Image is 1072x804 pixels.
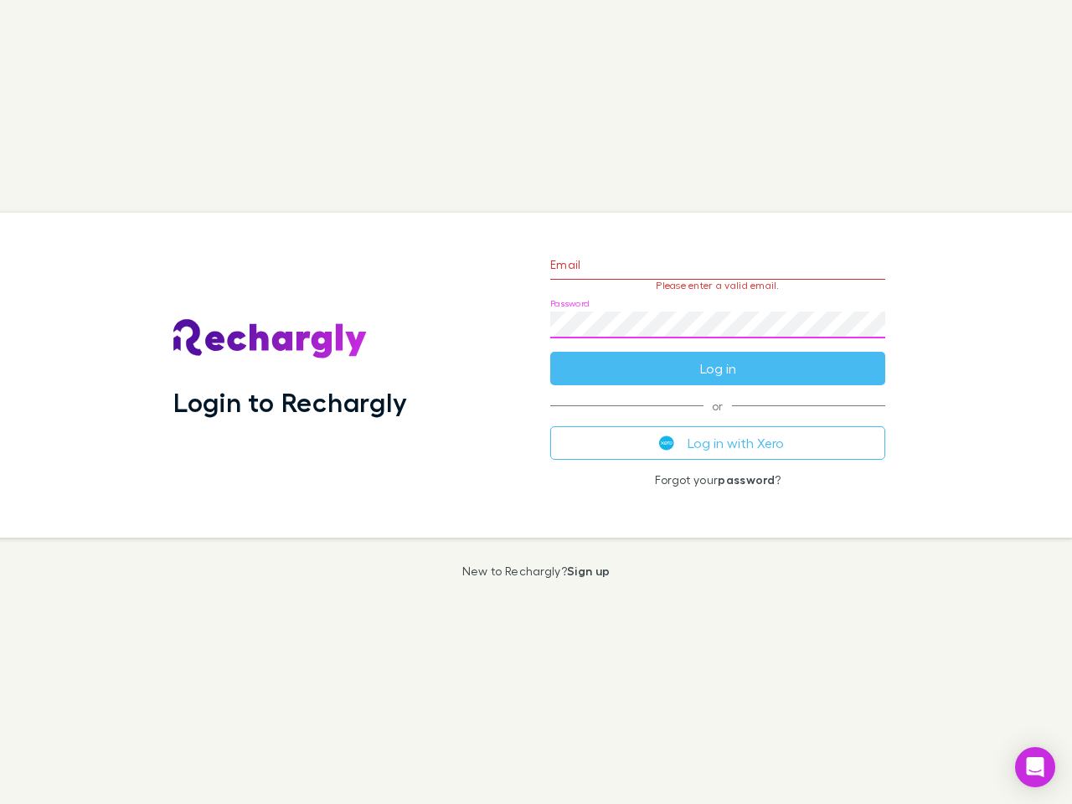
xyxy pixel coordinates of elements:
[550,352,885,385] button: Log in
[567,564,610,578] a: Sign up
[550,297,590,310] label: Password
[550,280,885,291] p: Please enter a valid email.
[462,564,611,578] p: New to Rechargly?
[659,435,674,451] img: Xero's logo
[173,319,368,359] img: Rechargly's Logo
[718,472,775,487] a: password
[550,473,885,487] p: Forgot your ?
[550,405,885,406] span: or
[1015,747,1055,787] div: Open Intercom Messenger
[173,386,407,418] h1: Login to Rechargly
[550,426,885,460] button: Log in with Xero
